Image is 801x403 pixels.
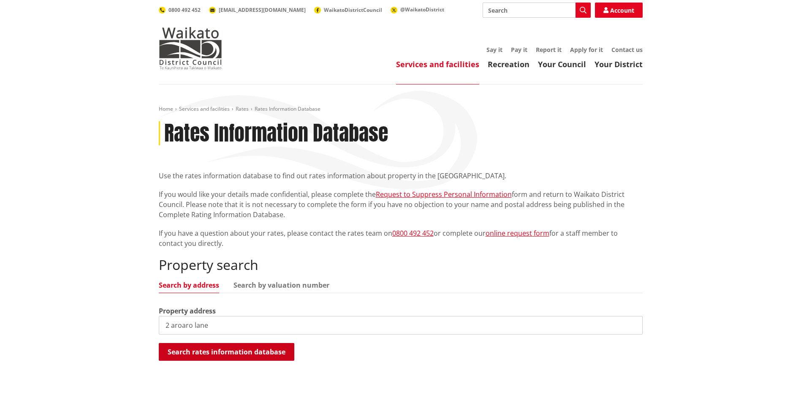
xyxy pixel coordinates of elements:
[511,46,527,54] a: Pay it
[400,6,444,13] span: @WaikatoDistrict
[255,105,320,112] span: Rates Information Database
[595,3,643,18] a: Account
[159,343,294,361] button: Search rates information database
[396,59,479,69] a: Services and facilities
[391,6,444,13] a: @WaikatoDistrict
[159,257,643,273] h2: Property search
[392,229,434,238] a: 0800 492 452
[159,27,222,69] img: Waikato District Council - Te Kaunihera aa Takiwaa o Waikato
[159,171,643,181] p: Use the rates information database to find out rates information about property in the [GEOGRAPHI...
[236,105,249,112] a: Rates
[159,6,201,14] a: 0800 492 452
[168,6,201,14] span: 0800 492 452
[159,316,643,335] input: e.g. Duke Street NGARUAWAHIA
[159,106,643,113] nav: breadcrumb
[159,282,219,289] a: Search by address
[314,6,382,14] a: WaikatoDistrictCouncil
[209,6,306,14] a: [EMAIL_ADDRESS][DOMAIN_NAME]
[486,46,502,54] a: Say it
[159,228,643,248] p: If you have a question about your rates, please contact the rates team on or complete our for a s...
[595,59,643,69] a: Your District
[376,190,512,199] a: Request to Suppress Personal Information
[159,189,643,220] p: If you would like your details made confidential, please complete the form and return to Waikato ...
[179,105,230,112] a: Services and facilities
[324,6,382,14] span: WaikatoDistrictCouncil
[234,282,329,289] a: Search by valuation number
[164,121,388,146] h1: Rates Information Database
[219,6,306,14] span: [EMAIL_ADDRESS][DOMAIN_NAME]
[159,306,216,316] label: Property address
[159,105,173,112] a: Home
[488,59,529,69] a: Recreation
[611,46,643,54] a: Contact us
[483,3,591,18] input: Search input
[538,59,586,69] a: Your Council
[570,46,603,54] a: Apply for it
[536,46,562,54] a: Report it
[486,229,549,238] a: online request form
